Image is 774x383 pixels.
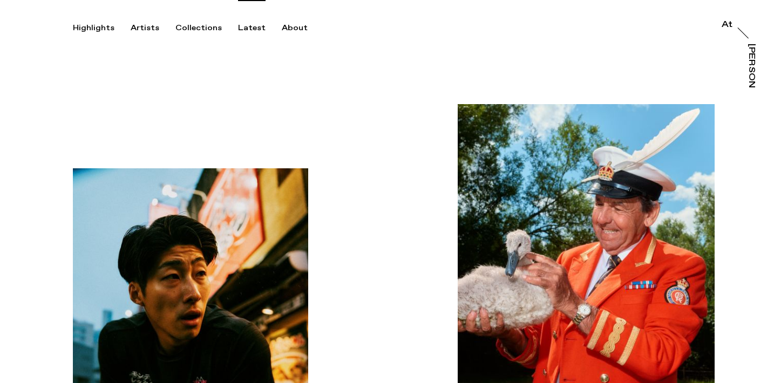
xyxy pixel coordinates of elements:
div: About [282,23,308,33]
button: Highlights [73,23,131,33]
button: About [282,23,324,33]
div: Collections [175,23,222,33]
button: Artists [131,23,175,33]
div: [PERSON_NAME] [747,44,756,127]
button: Collections [175,23,238,33]
div: Latest [238,23,266,33]
div: Artists [131,23,159,33]
button: Latest [238,23,282,33]
a: [PERSON_NAME] [745,44,756,88]
a: At [722,20,732,31]
div: Highlights [73,23,114,33]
